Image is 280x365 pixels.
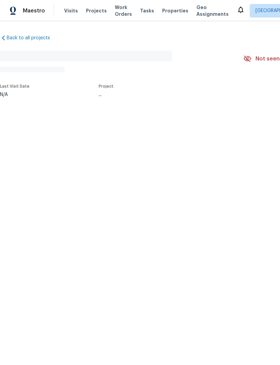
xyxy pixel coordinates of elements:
[196,4,229,17] span: Geo Assignments
[162,7,188,14] span: Properties
[23,7,45,14] span: Maestro
[140,8,154,13] span: Tasks
[64,7,78,14] span: Visits
[99,92,228,97] div: ...
[86,7,107,14] span: Projects
[99,84,113,88] span: Project
[115,4,132,17] span: Work Orders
